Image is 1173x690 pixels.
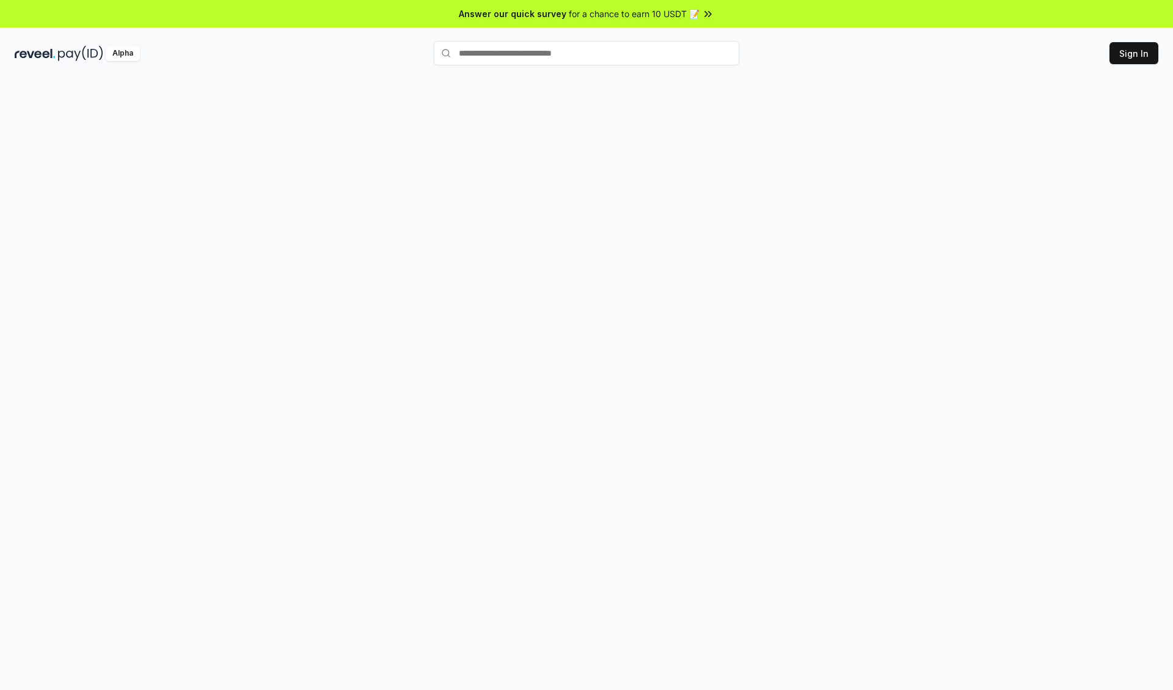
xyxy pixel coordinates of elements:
div: Alpha [106,46,140,61]
span: Answer our quick survey [459,7,566,20]
img: reveel_dark [15,46,56,61]
button: Sign In [1109,42,1158,64]
img: pay_id [58,46,103,61]
span: for a chance to earn 10 USDT 📝 [569,7,700,20]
